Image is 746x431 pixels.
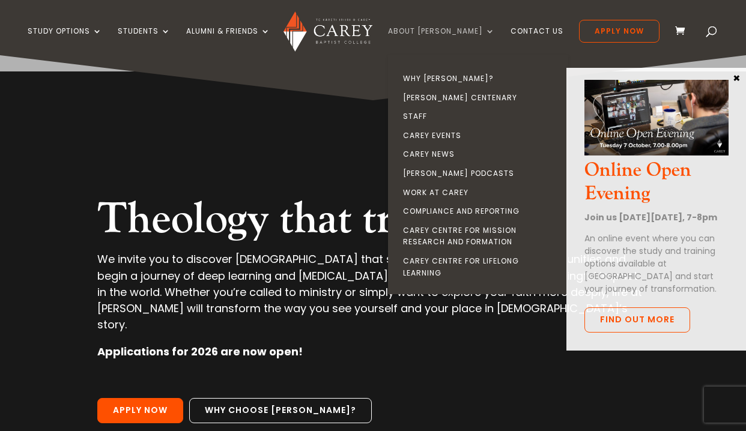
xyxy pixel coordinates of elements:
img: Carey Baptist College [284,11,372,52]
a: Why choose [PERSON_NAME]? [189,398,372,423]
a: Students [118,27,171,55]
strong: Join us [DATE][DATE], 7-8pm [584,211,717,223]
a: [PERSON_NAME] Centenary [391,88,571,107]
a: Apply Now [579,20,660,43]
p: An online event where you can discover the study and training options available at [GEOGRAPHIC_DA... [584,232,729,295]
h3: Online Open Evening [584,159,729,211]
a: Alumni & Friends [186,27,270,55]
a: Contact Us [511,27,563,55]
a: Online Open Evening Oct 2025 [584,145,729,159]
a: Study Options [28,27,102,55]
a: Carey News [391,145,571,164]
a: Work at Carey [391,183,571,202]
button: Close [730,72,742,83]
a: Staff [391,107,571,126]
img: Online Open Evening Oct 2025 [584,80,729,155]
h2: Theology that transforms [97,193,649,251]
strong: Applications for 2026 are now open! [97,344,303,359]
a: Why [PERSON_NAME]? [391,69,571,88]
a: About [PERSON_NAME] [388,27,495,55]
a: Compliance and Reporting [391,202,571,221]
a: Carey Centre for Mission Research and Formation [391,221,571,252]
a: Find out more [584,307,690,333]
p: We invite you to discover [DEMOGRAPHIC_DATA] that shapes hearts, minds, and communities and begin... [97,251,649,343]
a: [PERSON_NAME] Podcasts [391,164,571,183]
a: Carey Centre for Lifelong Learning [391,252,571,282]
a: Carey Events [391,126,571,145]
a: Apply Now [97,398,183,423]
